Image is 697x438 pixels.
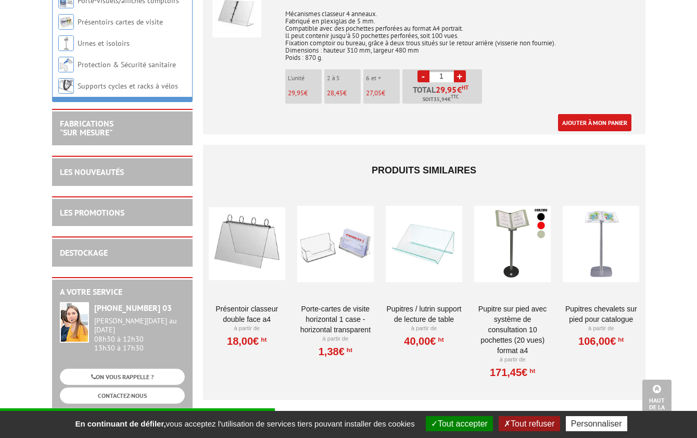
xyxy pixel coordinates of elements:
[78,81,178,91] a: Supports cycles et racks à vélos
[60,167,124,177] a: LES NOUVEAUTÉS
[345,346,352,354] sup: HT
[297,304,374,335] a: Porte-cartes de visite horizontal 1 case - horizontal Transparent
[327,74,361,82] p: 2 à 5
[423,95,459,104] span: Soit €
[58,35,74,51] img: Urnes et isoloirs
[94,317,185,353] div: 08h30 à 12h30 13h30 à 17h30
[288,90,322,97] p: €
[558,114,631,131] a: Ajouter à mon panier
[94,317,185,334] div: [PERSON_NAME][DATE] au [DATE]
[94,303,172,313] strong: [PHONE_NUMBER] 03
[474,304,551,356] a: Pupitre sur pied avec système de consultation 10 pochettes (20 vues) format A4
[578,338,624,344] a: 106,00€HT
[60,118,113,138] a: FABRICATIONS"Sur Mesure"
[563,304,639,324] a: PUPITRES CHEVALETS SUR PIED POUR CATALOGUE
[386,304,462,324] a: Pupitres / Lutrin support de lecture de table
[58,78,74,94] img: Supports cycles et racks à vélos
[209,304,285,324] a: Présentoir classeur double face A4
[285,3,636,61] p: Mécanismes classeur 4 anneaux. Fabriqué en plexiglas de 5 mm. Compatible avec des pochettes perfo...
[372,165,476,176] span: Produits similaires
[616,336,624,343] sup: HT
[327,90,361,97] p: €
[60,302,89,343] img: widget-service.jpg
[451,94,459,99] sup: TTC
[490,369,535,376] a: 171,45€HT
[319,348,352,355] a: 1,38€HT
[58,14,74,30] img: Présentoirs cartes de visite
[527,367,535,374] sup: HT
[60,247,108,258] a: DESTOCKAGE
[78,39,130,48] a: Urnes et isoloirs
[457,85,462,94] span: €
[60,369,185,385] a: ON VOUS RAPPELLE ?
[642,380,671,422] a: Haut de la page
[288,89,304,97] span: 29,95
[209,324,285,333] p: À partir de
[366,89,382,97] span: 27,05
[499,416,560,431] button: Tout refuser
[227,338,267,344] a: 18,00€HT
[288,74,322,82] p: L'unité
[436,336,444,343] sup: HT
[404,338,443,344] a: 40,00€HT
[563,324,639,333] p: À partir de
[60,387,185,404] a: CONTACTEZ-NOUS
[78,60,176,69] a: Protection & Sécurité sanitaire
[58,57,74,72] img: Protection & Sécurité sanitaire
[474,356,551,364] p: À partir de
[417,70,429,82] a: -
[60,287,185,297] h2: A votre service
[75,419,166,428] strong: En continuant de défiler,
[259,336,267,343] sup: HT
[454,70,466,82] a: +
[405,85,482,104] p: Total
[327,89,343,97] span: 28,45
[566,416,627,431] button: Personnaliser (fenêtre modale)
[426,416,493,431] button: Tout accepter
[78,17,163,27] a: Présentoirs cartes de visite
[366,90,400,97] p: €
[70,419,420,428] span: vous acceptez l'utilisation de services tiers pouvant installer des cookies
[436,85,457,94] span: 29,95
[462,84,468,91] sup: HT
[297,335,374,343] p: À partir de
[386,324,462,333] p: À partir de
[434,95,448,104] span: 35,94
[366,74,400,82] p: 6 et +
[60,207,124,218] a: LES PROMOTIONS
